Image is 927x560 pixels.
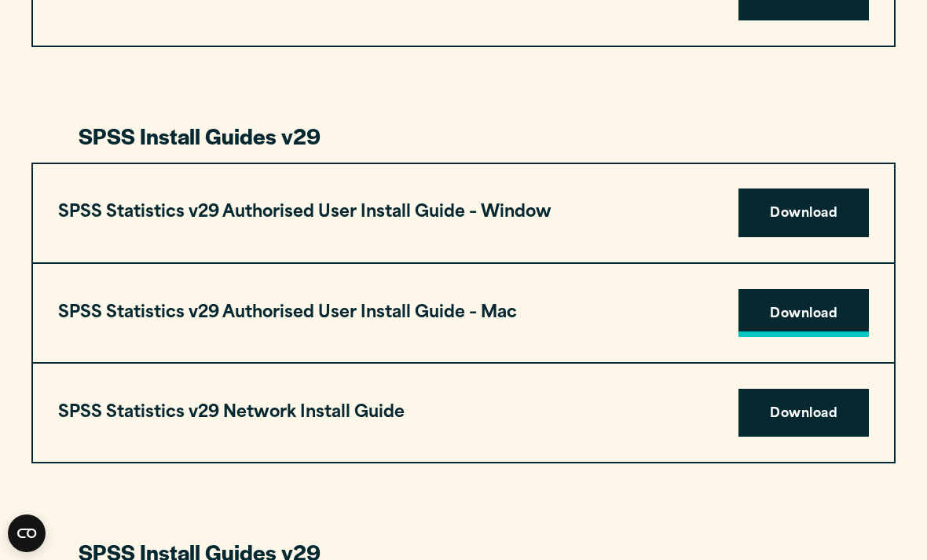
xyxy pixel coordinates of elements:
[8,514,46,552] button: Open CMP widget
[58,298,517,328] h3: SPSS Statistics v29 Authorised User Install Guide – Mac
[58,198,551,228] h3: SPSS Statistics v29 Authorised User Install Guide – Window
[58,398,405,428] h3: SPSS Statistics v29 Network Install Guide
[79,121,848,150] h3: SPSS Install Guides v29
[738,188,869,237] a: Download
[738,389,869,437] a: Download
[738,289,869,338] a: Download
